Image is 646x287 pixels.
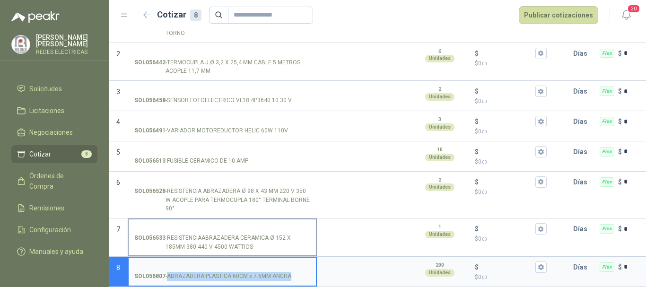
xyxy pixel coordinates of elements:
strong: SOL056528 [134,187,166,214]
span: 0 [478,98,487,104]
a: Manuales y ayuda [11,243,97,261]
span: 0 [478,235,487,242]
p: $ [475,262,479,272]
span: 0 [478,60,487,67]
div: Unidades [425,55,454,62]
div: Flex [600,262,614,272]
p: - RESISTENCIAABRAZADERA CERAMICA Ø 152 X 185MM 380-440 V 4500 WATTIOS [134,234,310,252]
strong: SOL056533 [134,234,166,252]
div: Flex [600,49,614,58]
span: 3 [116,88,120,96]
span: ,00 [481,190,487,195]
a: Cotizar8 [11,145,97,163]
span: 8 [116,264,120,271]
span: ,00 [481,159,487,165]
input: SOL056442-TERMOCUPLA J Ø 3,2 X 25,4 MM CABLE 5 METROS ACOPLE 11,7 MM [134,50,310,57]
span: Manuales y ayuda [29,246,83,257]
p: $ [475,157,547,166]
span: Solicitudes [29,84,62,94]
img: Company Logo [12,35,30,53]
input: $$0,00 [480,148,533,155]
p: $ [475,273,547,282]
input: $$0,00 [480,50,533,57]
p: 2 [438,176,441,184]
input: SOL056513-FUSIBLE CERAMICO DE 10 AMP [134,148,310,156]
span: 5 [116,148,120,156]
p: $ [618,177,622,187]
span: 0 [478,274,487,280]
span: 0 [478,189,487,195]
input: SOL056807-ABRAZADERA PLASTICA 60CM x 7.6MM ANCHA [134,264,310,271]
p: $ [475,235,547,244]
input: SOL056533-RESISTENCIAABRAZADERA CERAMICA Ø 152 X 185MM 380-440 V 4500 WATTIOS [134,226,310,233]
p: Días [573,258,591,277]
span: 6 [116,179,120,186]
div: 8 [190,9,201,21]
span: 20 [627,4,640,13]
span: Remisiones [29,203,64,213]
p: $ [475,188,547,197]
p: $ [618,86,622,96]
strong: SOL056807 [134,272,166,281]
p: $ [618,48,622,59]
a: Licitaciones [11,102,97,120]
span: 8 [81,150,92,158]
p: 200 [436,261,444,269]
span: Configuración [29,225,71,235]
div: Unidades [425,183,454,191]
a: Negociaciones [11,123,97,141]
p: Días [573,112,591,131]
p: [PERSON_NAME] [PERSON_NAME] [36,34,97,47]
p: - RESISTENCIA ABRAZADERA Ø 98 X 43 MM 220 V 350 W ACOPLE PARA TERMOCUPLA 180° TERMINAL BORNE 90° [134,187,310,214]
img: Logo peakr [11,11,60,23]
p: $ [475,127,547,136]
p: $ [475,224,479,234]
p: REDES ELECTRICAS [36,49,97,55]
p: $ [475,86,479,96]
div: Flex [600,177,614,187]
p: $ [618,147,622,157]
a: Órdenes de Compra [11,167,97,195]
p: $ [475,59,547,68]
p: 3 [438,116,441,123]
span: ,00 [481,275,487,280]
div: Flex [600,224,614,234]
p: $ [475,48,479,59]
input: $$0,00 [480,118,533,125]
strong: SOL056442 [134,58,166,76]
span: 2 [116,50,120,58]
p: 1 [438,223,441,231]
p: Días [573,173,591,191]
strong: SOL056458 [134,96,166,105]
p: - FUSIBLE CERAMICO DE 10 AMP [134,157,248,165]
p: $ [475,147,479,157]
p: $ [618,262,622,272]
button: $$0,00 [535,223,547,235]
p: $ [618,116,622,127]
p: - ABRAZADERA PLASTICA 60CM x 7.6MM ANCHA [134,272,291,281]
button: $$0,00 [535,116,547,127]
p: $ [475,177,479,187]
p: - SENSOR FOTOELECTRICO VL18 4P3640 10 30 V [134,96,292,105]
button: $$0,00 [535,86,547,97]
p: - VARIADOR MOTOREDUCTOR HELIC 60W 110V [134,126,288,135]
button: $$0,00 [535,146,547,157]
span: 0 [478,128,487,135]
a: Remisiones [11,199,97,217]
p: $ [618,224,622,234]
a: Configuración [11,221,97,239]
input: SOL056528-RESISTENCIA ABRAZADERA Ø 98 X 43 MM 220 V 350 W ACOPLE PARA TERMOCUPLA 180° TERMINAL BO... [134,179,310,186]
span: Negociaciones [29,127,73,138]
strong: SOL056491 [134,126,166,135]
div: Flex [600,147,614,157]
span: Cotizar [29,149,51,159]
input: $$0,00 [480,263,533,270]
div: Flex [600,87,614,96]
p: Días [573,219,591,238]
span: ,00 [481,236,487,242]
div: Unidades [425,154,454,161]
span: 0 [478,158,487,165]
span: ,00 [481,99,487,104]
span: 4 [116,118,120,126]
span: 7 [116,226,120,233]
